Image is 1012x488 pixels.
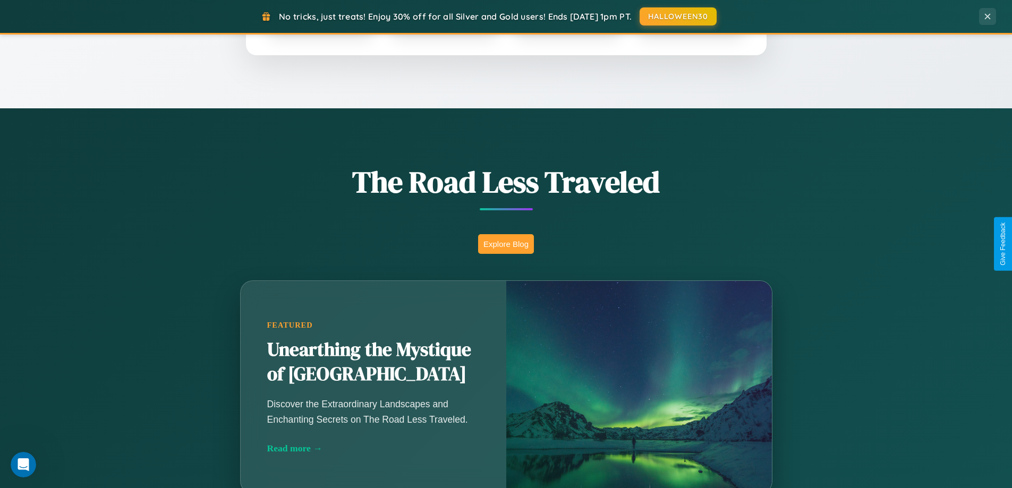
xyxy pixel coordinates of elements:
div: Give Feedback [999,222,1007,266]
h1: The Road Less Traveled [188,161,825,202]
div: Read more → [267,443,480,454]
span: No tricks, just treats! Enjoy 30% off for all Silver and Gold users! Ends [DATE] 1pm PT. [279,11,632,22]
button: Explore Blog [478,234,534,254]
button: HALLOWEEN30 [640,7,717,25]
p: Discover the Extraordinary Landscapes and Enchanting Secrets on The Road Less Traveled. [267,397,480,426]
div: Featured [267,321,480,330]
h2: Unearthing the Mystique of [GEOGRAPHIC_DATA] [267,338,480,387]
iframe: Intercom live chat [11,452,36,477]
